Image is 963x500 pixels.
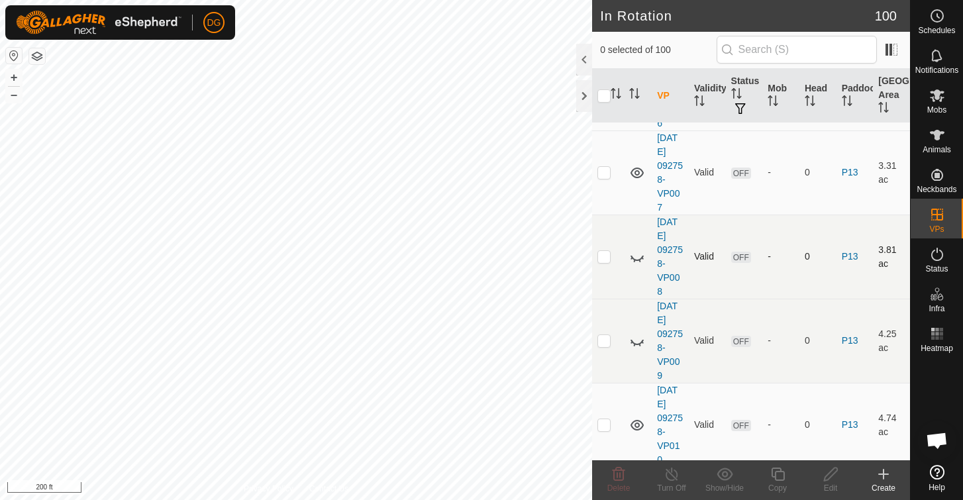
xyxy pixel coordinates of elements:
[657,301,683,381] a: [DATE] 092758-VP009
[768,334,794,348] div: -
[652,69,689,123] th: VP
[923,146,951,154] span: Animals
[873,69,910,123] th: [GEOGRAPHIC_DATA] Area
[921,344,953,352] span: Heatmap
[911,460,963,497] a: Help
[611,90,621,101] p-sorticon: Activate to sort
[873,215,910,299] td: 3.81 ac
[917,185,956,193] span: Neckbands
[918,26,955,34] span: Schedules
[805,97,815,108] p-sorticon: Activate to sort
[768,166,794,179] div: -
[717,36,877,64] input: Search (S)
[657,48,683,128] a: [DATE] 092758-VP006
[694,97,705,108] p-sorticon: Activate to sort
[768,418,794,432] div: -
[842,97,852,108] p-sorticon: Activate to sort
[645,482,698,494] div: Turn Off
[873,383,910,467] td: 4.74 ac
[751,482,804,494] div: Copy
[842,167,858,177] a: P13
[726,69,763,123] th: Status
[842,335,858,346] a: P13
[698,482,751,494] div: Show/Hide
[629,90,640,101] p-sorticon: Activate to sort
[6,48,22,64] button: Reset Map
[600,43,716,57] span: 0 selected of 100
[731,420,751,431] span: OFF
[768,97,778,108] p-sorticon: Activate to sort
[873,130,910,215] td: 3.31 ac
[657,385,683,465] a: [DATE] 092758-VP010
[857,482,910,494] div: Create
[915,66,958,74] span: Notifications
[657,217,683,297] a: [DATE] 092758-VP008
[689,215,726,299] td: Valid
[804,482,857,494] div: Edit
[29,48,45,64] button: Map Layers
[16,11,181,34] img: Gallagher Logo
[836,69,874,123] th: Paddock
[731,168,751,179] span: OFF
[873,299,910,383] td: 4.25 ac
[244,483,293,495] a: Privacy Policy
[842,419,858,430] a: P13
[731,252,751,263] span: OFF
[929,305,944,313] span: Infra
[878,104,889,115] p-sorticon: Activate to sort
[731,336,751,347] span: OFF
[689,130,726,215] td: Valid
[607,483,631,493] span: Delete
[929,225,944,233] span: VPs
[927,106,946,114] span: Mobs
[731,90,742,101] p-sorticon: Activate to sort
[799,69,836,123] th: Head
[309,483,348,495] a: Contact Us
[657,132,683,213] a: [DATE] 092758-VP007
[689,69,726,123] th: Validity
[600,8,874,24] h2: In Rotation
[842,251,858,262] a: P13
[689,383,726,467] td: Valid
[799,383,836,467] td: 0
[917,421,957,460] div: Open chat
[6,70,22,85] button: +
[875,6,897,26] span: 100
[929,483,945,491] span: Help
[6,87,22,103] button: –
[799,299,836,383] td: 0
[799,130,836,215] td: 0
[762,69,799,123] th: Mob
[925,265,948,273] span: Status
[207,16,221,30] span: DG
[768,250,794,264] div: -
[689,299,726,383] td: Valid
[799,215,836,299] td: 0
